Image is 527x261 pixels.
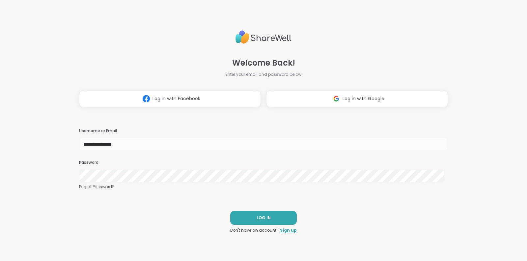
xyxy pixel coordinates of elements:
[153,95,200,102] span: Log in with Facebook
[280,227,297,233] a: Sign up
[257,215,271,221] span: LOG IN
[343,95,384,102] span: Log in with Google
[236,28,291,46] img: ShareWell Logo
[230,211,297,225] button: LOG IN
[232,57,295,69] span: Welcome Back!
[79,91,261,107] button: Log in with Facebook
[79,160,448,165] h3: Password
[79,128,448,134] h3: Username or Email
[266,91,448,107] button: Log in with Google
[230,227,279,233] span: Don't have an account?
[330,93,343,105] img: ShareWell Logomark
[140,93,153,105] img: ShareWell Logomark
[226,72,301,77] span: Enter your email and password below
[79,184,448,190] a: Forgot Password?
